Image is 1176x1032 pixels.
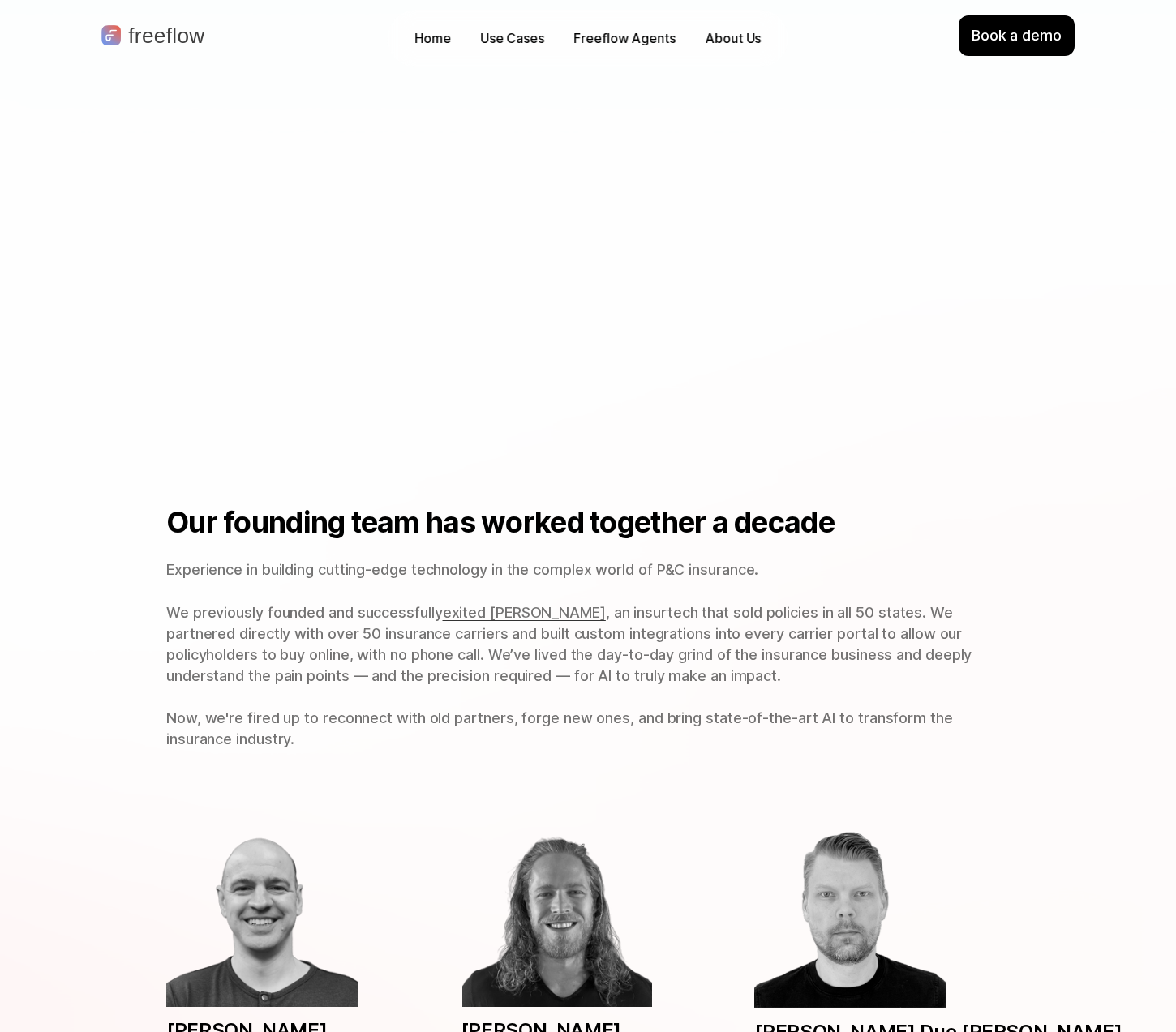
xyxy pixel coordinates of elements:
p: Book a demo [972,25,1062,46]
a: Freeflow Agents [565,26,684,51]
a: exited [PERSON_NAME] [443,604,606,621]
p: Home [414,29,451,48]
p: freeflow [128,25,204,46]
p: Freeflow Agents [573,29,676,48]
a: About Us [697,26,769,51]
span: , an insurtech that sold policies in all 50 states. We partnered directly with over 50 insurance ... [166,604,976,748]
div: Book a demo [959,15,1075,56]
span: Experience in building cutting-edge technology in the complex world of P&C insurance. We previous... [166,561,758,620]
p: About Us [705,29,761,48]
div: Use Cases [480,29,544,48]
h2: Our founding team has worked together a decade [166,505,1010,540]
a: Home [406,26,459,51]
